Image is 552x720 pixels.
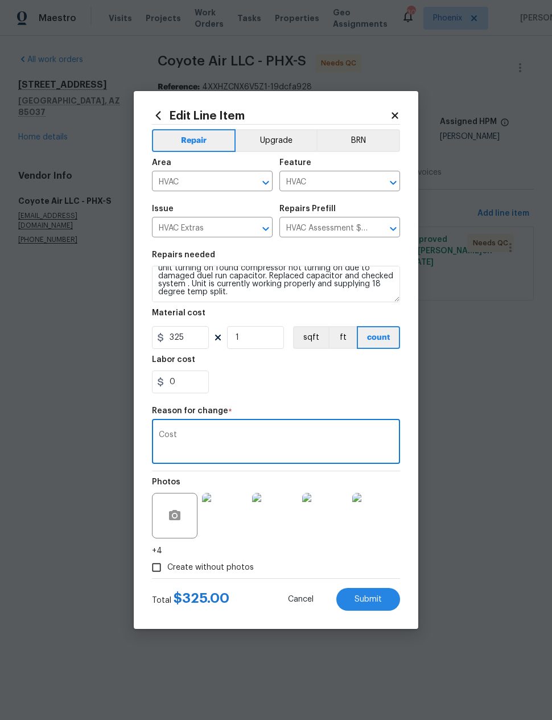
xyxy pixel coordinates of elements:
[167,562,254,574] span: Create without photos
[174,591,229,605] span: $ 325.00
[152,309,205,317] h5: Material cost
[152,109,390,122] h2: Edit Line Item
[236,129,317,152] button: Upgrade
[288,595,314,604] span: Cancel
[152,251,215,259] h5: Repairs needed
[270,588,332,611] button: Cancel
[258,175,274,191] button: Open
[152,356,195,364] h5: Labor cost
[152,159,171,167] h5: Area
[355,595,382,604] span: Submit
[152,407,228,415] h5: Reason for change
[385,175,401,191] button: Open
[152,266,400,302] textarea: HVAC not working properly. Inspect system and diagnose problem. Breaker was not sending power due...
[293,326,328,349] button: sqft
[152,593,229,606] div: Total
[152,545,162,557] span: +4
[159,431,393,455] textarea: Cost
[279,159,311,167] h5: Feature
[357,326,400,349] button: count
[336,588,400,611] button: Submit
[152,205,174,213] h5: Issue
[385,221,401,237] button: Open
[328,326,357,349] button: ft
[152,478,180,486] h5: Photos
[316,129,400,152] button: BRN
[279,205,336,213] h5: Repairs Prefill
[258,221,274,237] button: Open
[152,129,236,152] button: Repair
